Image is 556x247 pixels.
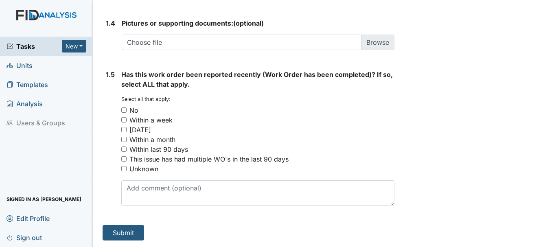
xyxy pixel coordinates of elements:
[7,42,62,51] a: Tasks
[129,154,289,164] div: This issue has had multiple WO's in the last 90 days
[7,59,33,72] span: Units
[106,18,115,28] label: 1.4
[7,97,43,110] span: Analysis
[121,70,393,88] span: Has this work order been reported recently (Work Order has been completed)? If so, select ALL tha...
[129,125,151,135] div: [DATE]
[62,40,86,52] button: New
[7,231,42,244] span: Sign out
[129,144,188,154] div: Within last 90 days
[121,117,127,122] input: Within a week
[129,115,173,125] div: Within a week
[122,19,233,27] span: Pictures or supporting documents:
[121,107,127,113] input: No
[7,78,48,91] span: Templates
[121,137,127,142] input: Within a month
[129,105,138,115] div: No
[121,127,127,132] input: [DATE]
[7,193,81,205] span: Signed in as [PERSON_NAME]
[121,96,171,102] small: Select all that apply:
[106,70,115,79] label: 1.5
[103,225,144,240] button: Submit
[121,166,127,171] input: Unknown
[129,135,175,144] div: Within a month
[121,146,127,152] input: Within last 90 days
[129,164,158,174] div: Unknown
[121,156,127,162] input: This issue has had multiple WO's in the last 90 days
[122,18,394,28] strong: (optional)
[7,212,50,225] span: Edit Profile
